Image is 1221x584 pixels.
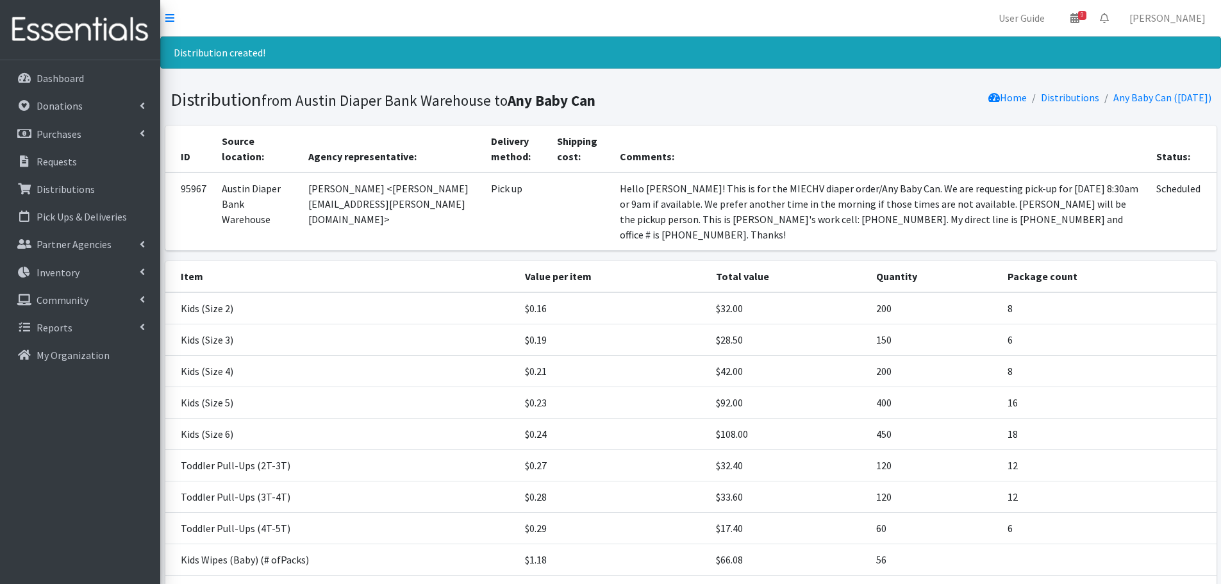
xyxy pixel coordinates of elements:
td: Toddler Pull-Ups (3T-4T) [165,481,518,512]
td: Pick up [483,172,549,251]
td: 6 [1000,512,1217,544]
a: 9 [1060,5,1090,31]
th: Quantity [868,261,1000,292]
a: Purchases [5,121,155,147]
td: 18 [1000,418,1217,449]
td: $0.19 [517,324,708,355]
td: Kids (Size 3) [165,324,518,355]
td: Kids (Size 5) [165,387,518,418]
h1: Distribution [170,88,686,111]
th: Source location: [214,126,301,172]
td: 8 [1000,355,1217,387]
span: 9 [1078,11,1086,20]
td: Kids (Size 2) [165,292,518,324]
th: Status: [1149,126,1216,172]
td: $0.27 [517,449,708,481]
th: Shipping cost: [549,126,612,172]
img: HumanEssentials [5,8,155,51]
small: from Austin Diaper Bank Warehouse to [262,91,595,110]
td: Kids (Size 6) [165,418,518,449]
td: 12 [1000,449,1217,481]
a: [PERSON_NAME] [1119,5,1216,31]
p: Partner Agencies [37,238,112,251]
p: Purchases [37,128,81,140]
a: Donations [5,93,155,119]
a: Partner Agencies [5,231,155,257]
th: Total value [708,261,868,292]
p: Community [37,294,88,306]
td: Kids Wipes (Baby) (# ofPacks) [165,544,518,575]
a: Pick Ups & Deliveries [5,204,155,229]
td: Kids (Size 4) [165,355,518,387]
td: 16 [1000,387,1217,418]
a: My Organization [5,342,155,368]
td: $0.28 [517,481,708,512]
td: $42.00 [708,355,868,387]
td: Toddler Pull-Ups (4T-5T) [165,512,518,544]
td: 8 [1000,292,1217,324]
a: Distributions [5,176,155,202]
td: 450 [868,418,1000,449]
td: $32.00 [708,292,868,324]
td: 120 [868,449,1000,481]
p: Distributions [37,183,95,196]
p: Requests [37,155,77,168]
td: 120 [868,481,1000,512]
div: Distribution created! [160,37,1221,69]
a: Home [988,91,1027,104]
td: $108.00 [708,418,868,449]
td: 56 [868,544,1000,575]
td: 12 [1000,481,1217,512]
td: Hello [PERSON_NAME]! This is for the MIECHV diaper order/Any Baby Can. We are requesting pick-up ... [612,172,1149,251]
th: ID [165,126,214,172]
td: $32.40 [708,449,868,481]
th: Item [165,261,518,292]
td: $0.16 [517,292,708,324]
th: Delivery method: [483,126,549,172]
a: Any Baby Can ([DATE]) [1113,91,1211,104]
td: 60 [868,512,1000,544]
th: Comments: [612,126,1149,172]
td: $0.23 [517,387,708,418]
td: $28.50 [708,324,868,355]
td: 400 [868,387,1000,418]
td: $1.18 [517,544,708,575]
a: Reports [5,315,155,340]
p: Donations [37,99,83,112]
th: Agency representative: [301,126,483,172]
p: Reports [37,321,72,334]
td: 95967 [165,172,214,251]
td: $66.08 [708,544,868,575]
a: Dashboard [5,65,155,91]
p: My Organization [37,349,110,362]
p: Dashboard [37,72,84,85]
th: Package count [1000,261,1217,292]
td: [PERSON_NAME] <[PERSON_NAME][EMAIL_ADDRESS][PERSON_NAME][DOMAIN_NAME]> [301,172,483,251]
td: $0.24 [517,418,708,449]
td: 200 [868,292,1000,324]
a: Community [5,287,155,313]
td: Scheduled [1149,172,1216,251]
a: Requests [5,149,155,174]
td: $92.00 [708,387,868,418]
td: 150 [868,324,1000,355]
p: Pick Ups & Deliveries [37,210,127,223]
td: 6 [1000,324,1217,355]
td: $0.21 [517,355,708,387]
b: Any Baby Can [508,91,595,110]
td: $33.60 [708,481,868,512]
a: Distributions [1041,91,1099,104]
td: 200 [868,355,1000,387]
td: $17.40 [708,512,868,544]
td: Toddler Pull-Ups (2T-3T) [165,449,518,481]
td: $0.29 [517,512,708,544]
th: Value per item [517,261,708,292]
a: Inventory [5,260,155,285]
td: Austin Diaper Bank Warehouse [214,172,301,251]
a: User Guide [988,5,1055,31]
p: Inventory [37,266,79,279]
